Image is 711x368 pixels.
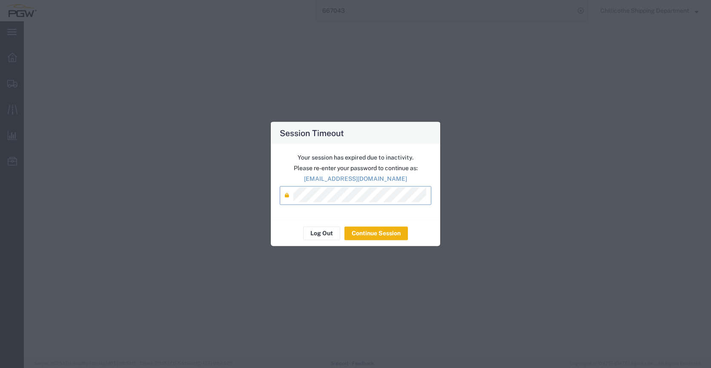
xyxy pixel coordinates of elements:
[280,153,431,162] p: Your session has expired due to inactivity.
[280,163,431,172] p: Please re-enter your password to continue as:
[280,174,431,183] p: [EMAIL_ADDRESS][DOMAIN_NAME]
[303,226,340,240] button: Log Out
[280,126,344,139] h4: Session Timeout
[344,226,408,240] button: Continue Session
